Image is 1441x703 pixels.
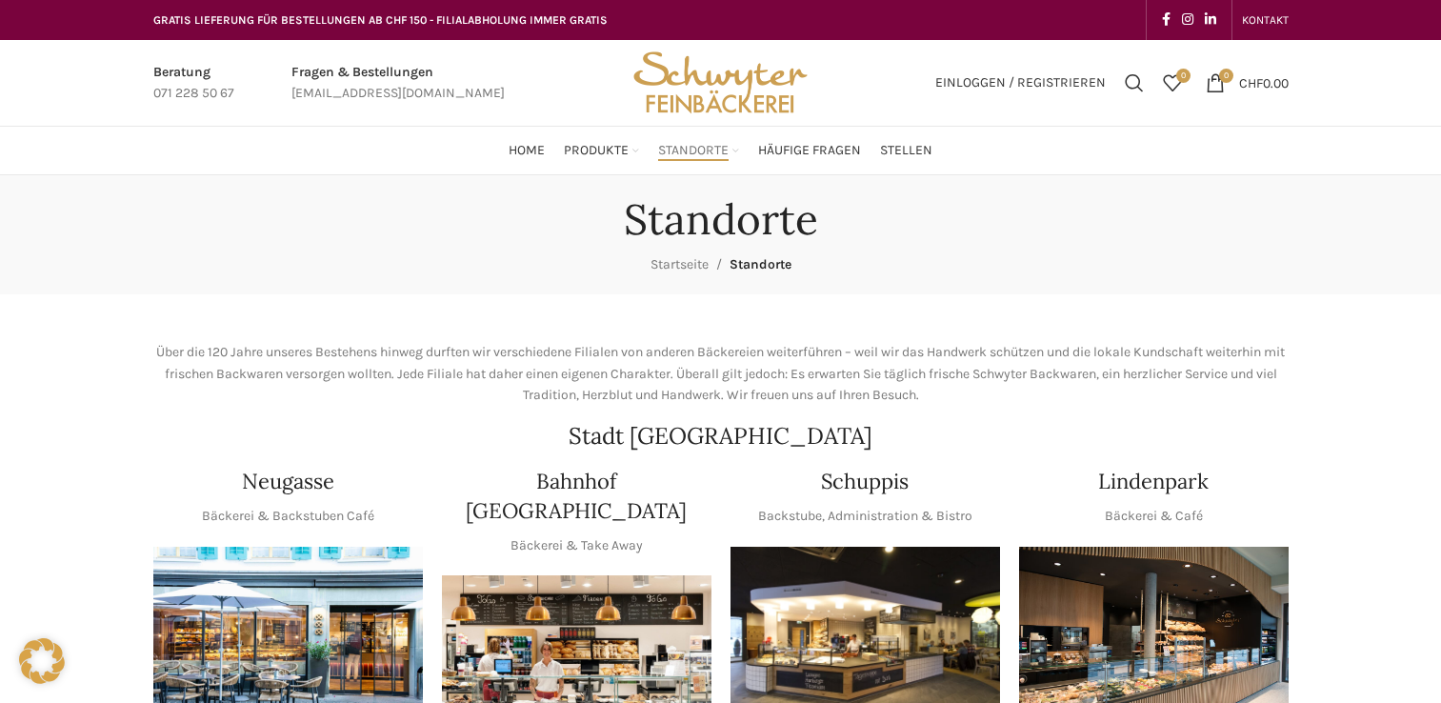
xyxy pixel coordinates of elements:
[144,131,1298,170] div: Main navigation
[1232,1,1298,39] div: Secondary navigation
[650,256,709,272] a: Startseite
[1153,64,1191,102] div: Meine Wunschliste
[202,506,374,527] p: Bäckerei & Backstuben Café
[658,142,729,160] span: Standorte
[153,425,1289,448] h2: Stadt [GEOGRAPHIC_DATA]
[1105,506,1203,527] p: Bäckerei & Café
[1242,1,1289,39] a: KONTAKT
[758,131,861,170] a: Häufige Fragen
[1239,74,1263,90] span: CHF
[880,131,932,170] a: Stellen
[1176,7,1199,33] a: Instagram social link
[1176,69,1191,83] span: 0
[627,40,813,126] img: Bäckerei Schwyter
[1098,467,1209,496] h4: Lindenpark
[510,535,643,556] p: Bäckerei & Take Away
[1156,7,1176,33] a: Facebook social link
[627,73,813,90] a: Site logo
[1196,64,1298,102] a: 0 CHF0.00
[1199,7,1222,33] a: Linkedin social link
[821,467,909,496] h4: Schuppis
[291,62,505,105] a: Infobox link
[1115,64,1153,102] a: Suchen
[880,142,932,160] span: Stellen
[564,131,639,170] a: Produkte
[509,131,545,170] a: Home
[1239,74,1289,90] bdi: 0.00
[926,64,1115,102] a: Einloggen / Registrieren
[509,142,545,160] span: Home
[442,467,711,526] h4: Bahnhof [GEOGRAPHIC_DATA]
[153,342,1289,406] p: Über die 120 Jahre unseres Bestehens hinweg durften wir verschiedene Filialen von anderen Bäckere...
[758,506,972,527] p: Backstube, Administration & Bistro
[242,467,334,496] h4: Neugasse
[153,13,608,27] span: GRATIS LIEFERUNG FÜR BESTELLUNGEN AB CHF 150 - FILIALABHOLUNG IMMER GRATIS
[1242,13,1289,27] span: KONTAKT
[730,256,791,272] span: Standorte
[153,62,234,105] a: Infobox link
[1219,69,1233,83] span: 0
[1153,64,1191,102] a: 0
[758,142,861,160] span: Häufige Fragen
[624,194,818,245] h1: Standorte
[564,142,629,160] span: Produkte
[935,76,1106,90] span: Einloggen / Registrieren
[658,131,739,170] a: Standorte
